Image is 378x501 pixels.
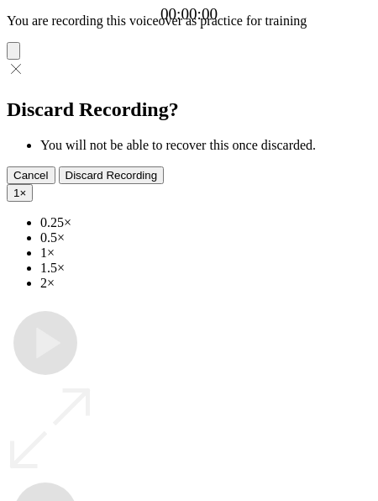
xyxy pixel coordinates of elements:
li: 0.25× [40,215,371,230]
span: 1 [13,187,19,199]
li: 1× [40,245,371,261]
li: 1.5× [40,261,371,276]
a: 00:00:00 [160,5,218,24]
button: Discard Recording [59,166,165,184]
li: 0.5× [40,230,371,245]
h2: Discard Recording? [7,98,371,121]
button: 1× [7,184,33,202]
li: You will not be able to recover this once discarded. [40,138,371,153]
p: You are recording this voiceover as practice for training [7,13,371,29]
li: 2× [40,276,371,291]
button: Cancel [7,166,55,184]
